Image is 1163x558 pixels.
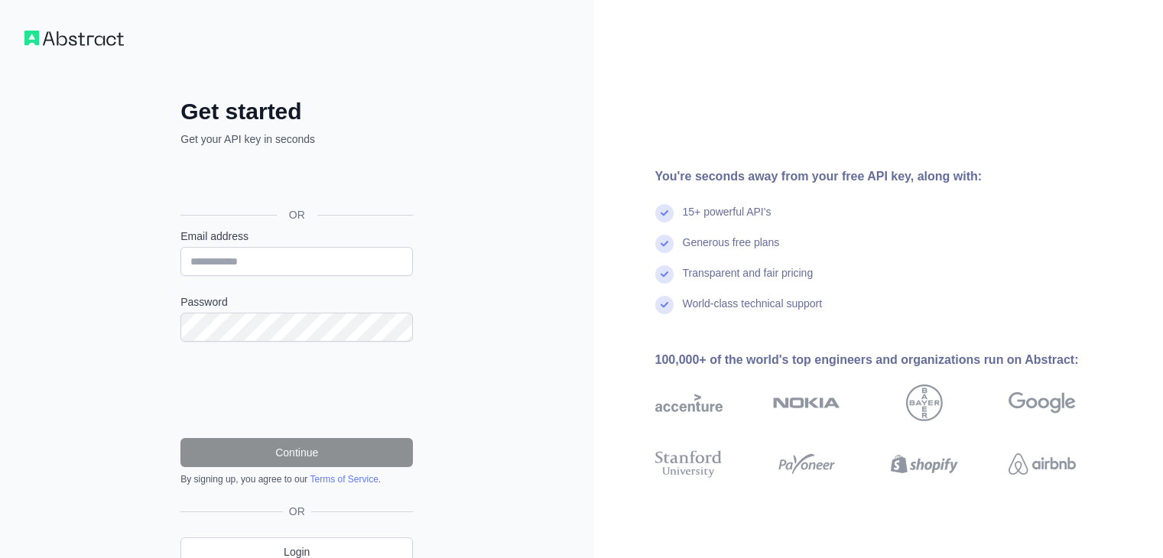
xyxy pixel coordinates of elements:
h2: Get started [180,98,413,125]
label: Email address [180,229,413,244]
img: airbnb [1009,447,1076,481]
div: You're seconds away from your free API key, along with: [655,167,1125,186]
img: check mark [655,204,674,222]
button: Continue [180,438,413,467]
div: 15+ powerful API's [683,204,772,235]
img: payoneer [773,447,840,481]
img: accenture [655,384,723,421]
img: nokia [773,384,840,421]
p: Get your API key in seconds [180,131,413,147]
label: Password [180,294,413,310]
img: check mark [655,265,674,284]
a: Terms of Service [310,474,378,485]
img: check mark [655,296,674,314]
img: check mark [655,235,674,253]
iframe: reCAPTCHA [180,360,413,420]
div: 100,000+ of the world's top engineers and organizations run on Abstract: [655,351,1125,369]
div: World-class technical support [683,296,823,326]
img: stanford university [655,447,723,481]
div: Generous free plans [683,235,780,265]
img: bayer [906,384,943,421]
img: google [1009,384,1076,421]
img: shopify [891,447,958,481]
div: By signing up, you agree to our . [180,473,413,485]
img: Workflow [24,31,124,46]
span: OR [283,504,311,519]
span: OR [277,207,317,222]
div: Transparent and fair pricing [683,265,814,296]
iframe: Sign in with Google Button [173,164,417,197]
